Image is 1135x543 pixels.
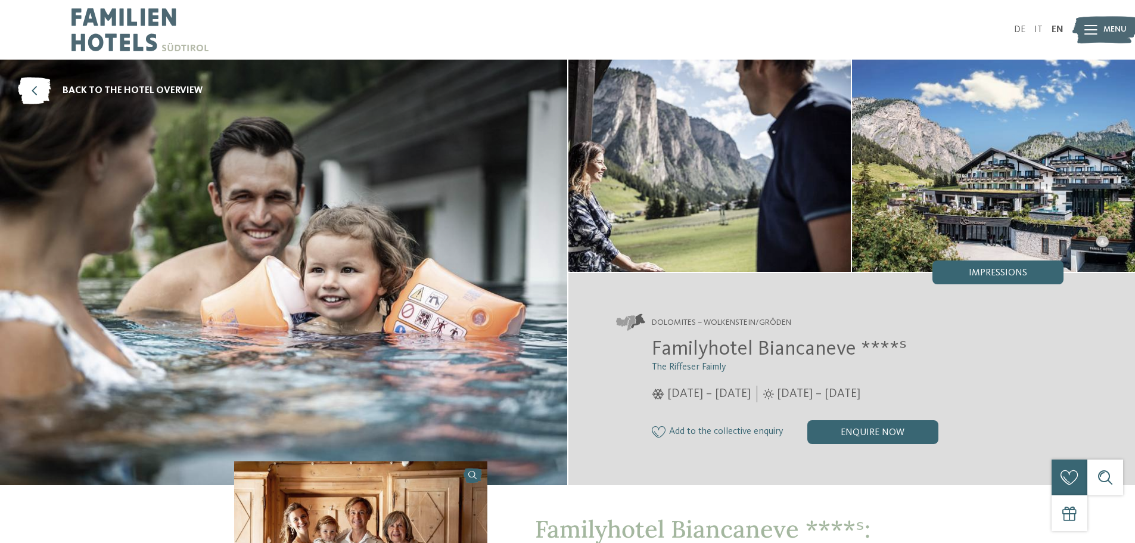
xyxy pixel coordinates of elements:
[763,389,774,399] i: Opening times in summer
[18,77,203,104] a: back to the hotel overview
[1014,25,1025,35] a: DE
[1052,25,1064,35] a: EN
[669,427,783,437] span: Add to the collective enquiry
[777,386,860,402] span: [DATE] – [DATE]
[652,339,907,359] span: Familyhotel Biancaneve ****ˢ
[807,420,938,444] div: enquire now
[652,362,726,372] span: The Riffeser Faimly
[652,317,791,329] span: Dolomites – Wolkenstein/Gröden
[969,268,1027,278] span: Impressions
[667,386,751,402] span: [DATE] – [DATE]
[852,60,1135,272] img: Our family hotel in Wolkenstein: fairytale holiday
[1034,25,1043,35] a: IT
[63,84,203,97] span: back to the hotel overview
[652,389,664,399] i: Opening times in winter
[1103,24,1127,36] span: Menu
[568,60,851,272] img: Our family hotel in Wolkenstein: fairytale holiday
